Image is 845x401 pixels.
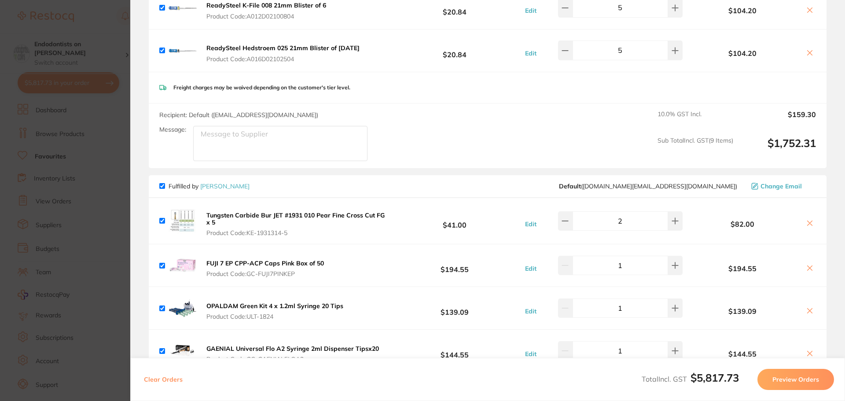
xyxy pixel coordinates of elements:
[204,211,389,237] button: Tungsten Carbide Bur JET #1931 010 Pear Fine Cross Cut FG x 5 Product Code:KE-1931314-5
[740,137,816,161] output: $1,752.31
[522,7,539,15] button: Edit
[389,343,520,359] b: $144.55
[169,37,197,65] img: eW5vYnJ5YQ
[159,126,186,133] label: Message:
[206,55,360,63] span: Product Code: A016D02102504
[206,259,324,267] b: FUJI 7 EP CPP-ACP Caps Pink Box of 50
[642,375,739,383] span: Total Incl. GST
[522,265,539,272] button: Edit
[691,371,739,384] b: $5,817.73
[206,229,386,236] span: Product Code: KE-1931314-5
[389,42,520,59] b: $20.84
[658,110,733,130] span: 10.0 % GST Incl.
[760,183,802,190] span: Change Email
[522,49,539,57] button: Edit
[169,337,197,365] img: dHpsMXRlbg
[206,211,385,226] b: Tungsten Carbide Bur JET #1931 010 Pear Fine Cross Cut FG x 5
[204,44,362,63] button: ReadySteel Hedstroem 025 21mm Blister of [DATE] Product Code:A016D02102504
[522,350,539,358] button: Edit
[204,302,346,320] button: OPALDAM Green Kit 4 x 1.2ml Syringe 20 Tips Product Code:ULT-1824
[685,350,800,358] b: $144.55
[206,302,343,310] b: OPALDAM Green Kit 4 x 1.2ml Syringe 20 Tips
[173,85,350,91] p: Freight charges may be waived depending on the customer's tier level.
[204,259,327,278] button: FUJI 7 EP CPP-ACP Caps Pink Box of 50 Product Code:GC-FUJI7PINKEP
[658,137,733,161] span: Sub Total Incl. GST ( 9 Items)
[206,13,326,20] span: Product Code: A012D02100804
[685,220,800,228] b: $82.00
[522,220,539,228] button: Edit
[685,49,800,57] b: $104.20
[206,270,324,277] span: Product Code: GC-FUJI7PINKEP
[169,183,250,190] p: Fulfilled by
[389,213,520,229] b: $41.00
[559,182,581,190] b: Default
[757,369,834,390] button: Preview Orders
[204,345,382,363] button: GAENIAL Universal Flo A2 Syringe 2ml Dispenser Tipsx20 Product Code:GC-GAENIALFLOA2
[522,307,539,315] button: Edit
[204,1,329,20] button: ReadySteel K-File 008 21mm Blister of 6 Product Code:A012D02100804
[206,356,379,363] span: Product Code: GC-GAENIALFLOA2
[206,44,360,52] b: ReadySteel Hedstroem 025 21mm Blister of [DATE]
[389,258,520,274] b: $194.55
[169,207,197,235] img: cjZ5cmVscA
[141,369,185,390] button: Clear Orders
[685,265,800,272] b: $194.55
[159,111,318,119] span: Recipient: Default ( [EMAIL_ADDRESS][DOMAIN_NAME] )
[685,307,800,315] b: $139.09
[206,345,379,353] b: GAENIAL Universal Flo A2 Syringe 2ml Dispenser Tipsx20
[169,294,197,322] img: dTN4aGhxMw
[200,182,250,190] a: [PERSON_NAME]
[206,313,343,320] span: Product Code: ULT-1824
[389,300,520,316] b: $139.09
[169,251,197,280] img: bWRxa2EwZQ
[206,1,326,9] b: ReadySteel K-File 008 21mm Blister of 6
[749,182,816,190] button: Change Email
[740,110,816,130] output: $159.30
[685,7,800,15] b: $104.20
[559,183,737,190] span: customer.care@henryschein.com.au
